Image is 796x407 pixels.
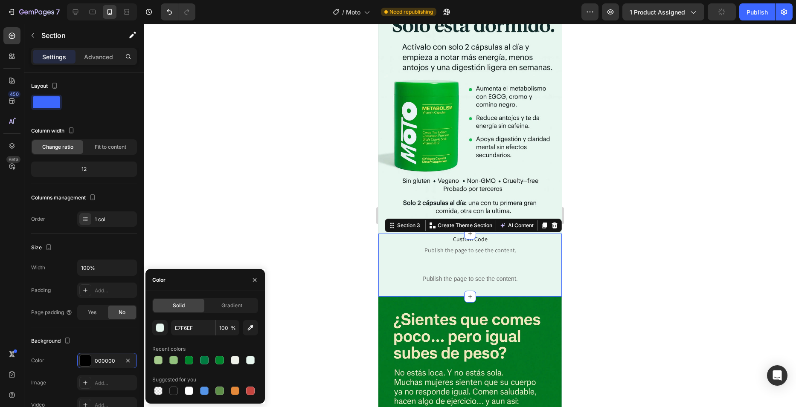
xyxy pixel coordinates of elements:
[78,260,137,275] input: Auto
[31,357,44,364] div: Color
[95,357,119,365] div: 000000
[31,309,73,316] div: Page padding
[95,379,135,387] div: Add...
[31,264,45,271] div: Width
[95,287,135,294] div: Add...
[6,156,20,163] div: Beta
[152,376,196,384] div: Suggested for you
[767,365,787,386] div: Open Intercom Messenger
[31,215,45,223] div: Order
[152,276,166,284] div: Color
[42,52,66,61] p: Settings
[389,8,433,16] span: Need republishing
[84,52,113,61] p: Advanced
[31,242,54,254] div: Size
[31,192,98,204] div: Columns management
[88,309,96,316] span: Yes
[739,3,775,20] button: Publish
[342,8,344,17] span: /
[95,143,126,151] span: Fit to content
[378,24,562,407] iframe: Design area
[8,91,20,98] div: 450
[31,335,73,347] div: Background
[622,3,704,20] button: 1 product assigned
[3,3,64,20] button: 7
[152,345,186,353] div: Recent colors
[31,125,76,137] div: Column width
[56,7,60,17] p: 7
[42,143,73,151] span: Change ratio
[31,81,60,92] div: Layout
[33,163,135,175] div: 12
[161,3,195,20] div: Undo/Redo
[221,302,242,309] span: Gradient
[173,302,185,309] span: Solid
[346,8,360,17] span: Moto
[31,379,46,387] div: Image
[95,216,135,223] div: 1 col
[171,320,215,335] input: Eg: FFFFFF
[747,8,768,17] div: Publish
[41,30,111,40] p: Section
[119,309,125,316] span: No
[630,8,685,17] span: 1 product assigned
[31,286,51,294] div: Padding
[231,324,236,332] span: %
